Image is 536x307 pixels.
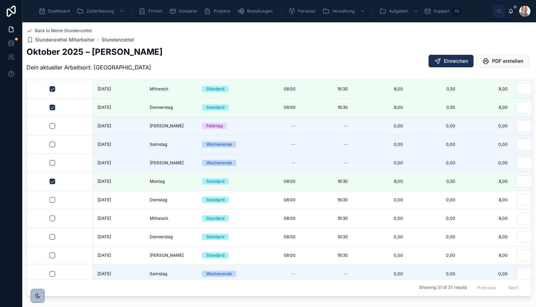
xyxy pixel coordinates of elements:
[284,86,296,92] span: 08:00
[344,160,348,166] div: --
[464,123,508,129] span: 0,00
[419,285,467,290] span: Showing 31 of 31 results
[359,234,403,240] span: 0,00
[150,253,184,258] span: [PERSON_NAME]
[206,160,232,166] div: Wochenende
[214,8,230,14] span: Projekte
[476,55,529,67] button: PDF erstellen
[429,55,474,67] button: Einreichen
[359,179,403,184] span: 8,00
[337,234,348,240] span: 16:30
[206,234,224,240] div: Standard
[97,105,111,110] span: [DATE]
[291,142,296,147] div: --
[97,160,111,166] span: [DATE]
[389,8,408,14] span: Aufgaben
[97,216,111,221] span: [DATE]
[27,36,95,43] a: Stundenzettel Mitarbeiter
[411,105,455,110] span: 0,50
[150,234,173,240] span: Donnerstag
[411,123,455,129] span: 0,00
[27,28,92,33] a: Back to Meine Stundenzettel
[179,8,197,14] span: Kontakte
[206,197,224,203] div: Standard
[97,179,111,184] span: [DATE]
[286,5,320,17] a: Personal
[284,179,296,184] span: 08:00
[150,271,167,277] span: Samstag
[492,58,523,65] span: PDF erstellen
[359,160,403,166] span: 0,00
[97,86,111,92] span: [DATE]
[87,8,114,14] span: Zeiterfassung
[434,8,449,14] span: Support
[464,253,508,258] span: 8,00
[411,142,455,147] span: 0,00
[359,271,403,277] span: 0,00
[206,215,224,222] div: Standard
[284,234,296,240] span: 08:00
[97,142,111,147] span: [DATE]
[320,5,368,17] a: Verwaltung
[33,3,493,19] div: scrollable content
[411,197,455,203] span: 0,00
[337,86,348,92] span: 16:30
[97,123,111,129] span: [DATE]
[48,8,70,14] span: Dashboard
[464,86,508,92] span: 8,00
[150,105,173,110] span: Donnerstag
[148,8,162,14] span: Firmen
[35,36,95,43] span: Stundenzettel Mitarbeiter
[202,5,235,17] a: Projekte
[150,216,168,221] span: Mittwoch
[206,86,224,92] div: Standard
[464,160,508,166] span: 0,00
[291,160,296,166] div: --
[150,123,184,129] span: [PERSON_NAME]
[337,216,348,221] span: 16:30
[291,271,296,277] div: --
[337,179,348,184] span: 16:30
[411,86,455,92] span: 0,50
[298,8,315,14] span: Personal
[97,197,111,203] span: [DATE]
[344,271,348,277] div: --
[284,216,296,221] span: 08:00
[284,253,296,258] span: 08:00
[150,179,165,184] span: Montag
[75,5,128,17] a: Zeiterfassung
[411,253,455,258] span: 0,00
[452,7,462,15] div: 50
[150,160,184,166] span: [PERSON_NAME]
[136,5,167,17] a: Firmen
[359,197,403,203] span: 0,00
[35,28,92,33] span: Back to Meine Stundenzettel
[337,105,348,110] span: 16:30
[359,216,403,221] span: 0,00
[337,197,348,203] span: 16:30
[359,142,403,147] span: 0,00
[411,271,455,277] span: 0,00
[422,5,464,17] a: Support50
[411,160,455,166] span: 0,00
[235,5,277,17] a: Bestellungen
[97,253,111,258] span: [DATE]
[359,123,403,129] span: 0,00
[464,271,508,277] span: 0,00
[344,123,348,129] div: --
[36,5,75,17] a: Dashboard
[284,197,296,203] span: 08:00
[206,123,223,129] div: Feiertag
[97,271,111,277] span: [DATE]
[291,123,296,129] div: --
[206,104,224,111] div: Standard
[284,105,296,110] span: 08:00
[27,63,163,72] p: Dein aktueller Arbeitsort: [GEOGRAPHIC_DATA]
[464,105,508,110] span: 8,00
[359,253,403,258] span: 0,00
[206,141,232,148] div: Wochenende
[150,142,167,147] span: Samstag
[359,105,403,110] span: 8,00
[464,197,508,203] span: 8,00
[464,179,508,184] span: 8,00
